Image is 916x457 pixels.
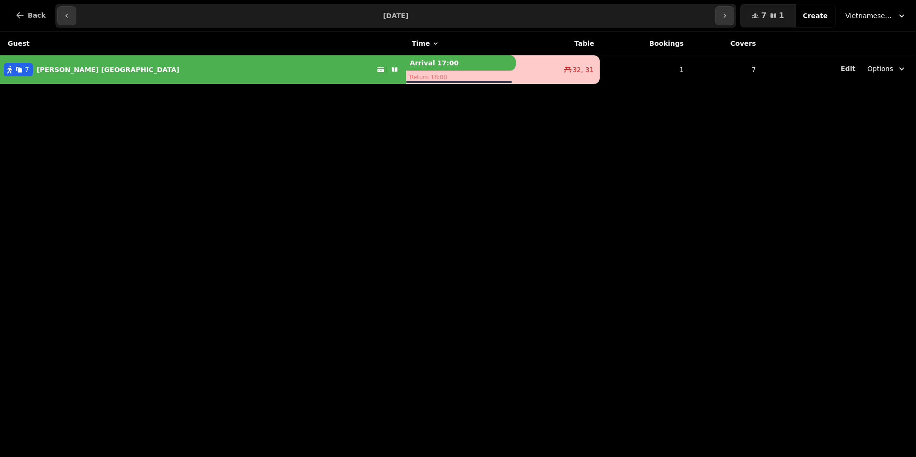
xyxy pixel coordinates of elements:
th: Covers [689,32,761,55]
th: Bookings [600,32,689,55]
th: Table [516,32,600,55]
span: Edit [841,65,855,72]
button: Vietnamese Street Kitchen, Bullring [840,7,912,24]
button: Create [795,4,835,27]
button: 71 [740,4,795,27]
button: Back [8,4,53,27]
p: Arrival 17:00 [406,55,516,71]
td: 7 [689,55,761,84]
button: Time [412,39,439,48]
span: Create [803,12,828,19]
span: Options [867,64,893,73]
p: Return 18:00 [406,71,516,84]
span: 1 [779,12,784,20]
span: Vietnamese Street Kitchen, Bullring [845,11,893,21]
button: Edit [841,64,855,73]
button: Options [862,60,912,77]
span: Back [28,12,46,19]
p: [PERSON_NAME] [GEOGRAPHIC_DATA] [37,65,179,74]
span: 32, 31 [572,65,594,74]
span: Time [412,39,430,48]
td: 1 [600,55,689,84]
span: 7 [761,12,766,20]
span: 7 [25,65,29,74]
